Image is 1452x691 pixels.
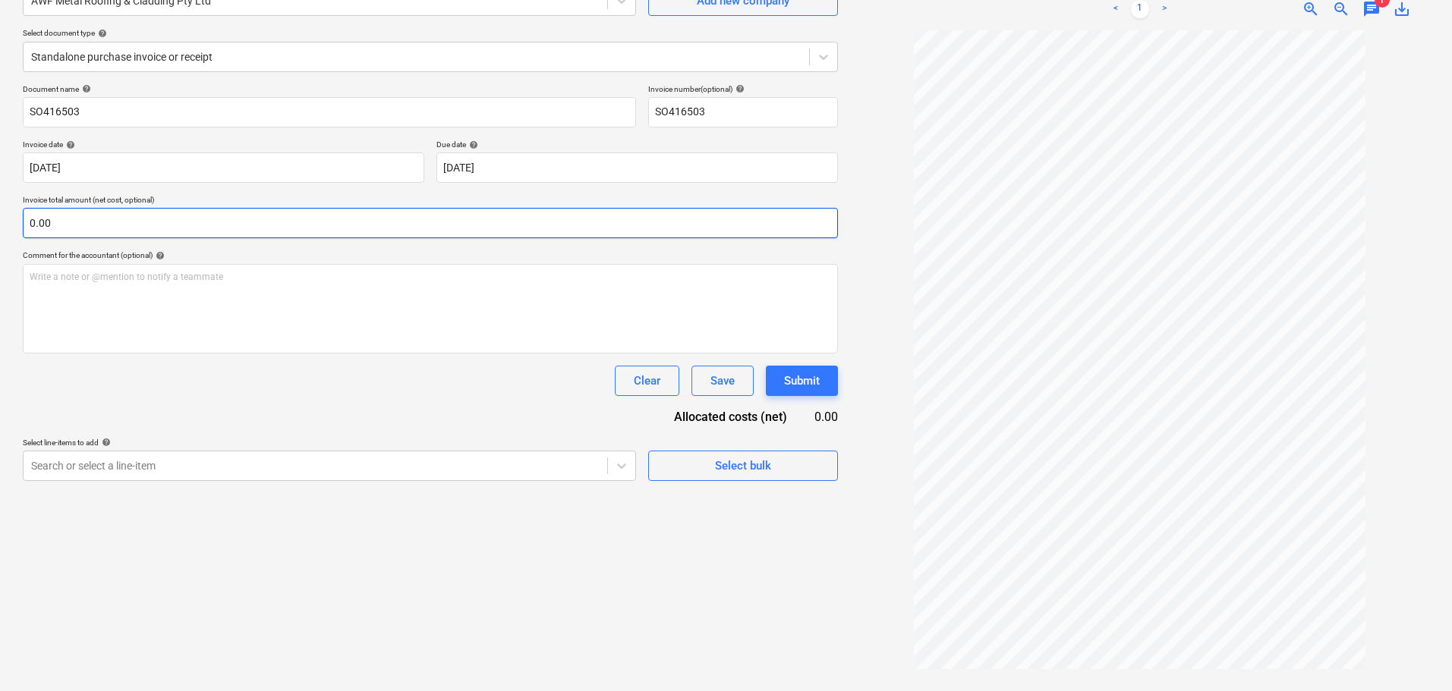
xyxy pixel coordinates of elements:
div: Select line-items to add [23,438,636,448]
div: 0.00 [811,408,838,426]
div: Submit [784,371,820,391]
span: help [732,84,745,93]
div: Document name [23,84,636,94]
input: Invoice number [648,97,838,127]
span: help [63,140,75,149]
input: Due date not specified [436,152,838,183]
div: Save [710,371,735,391]
div: Due date [436,140,838,149]
div: Select document type [23,28,838,38]
div: Allocated costs (net) [641,408,811,426]
button: Save [691,366,754,396]
div: Invoice date [23,140,424,149]
span: help [95,29,107,38]
div: Invoice number (optional) [648,84,838,94]
button: Submit [766,366,838,396]
input: Document name [23,97,636,127]
button: Clear [615,366,679,396]
input: Invoice total amount (net cost, optional) [23,208,838,238]
span: help [99,438,111,447]
span: help [466,140,478,149]
iframe: Chat Widget [1376,618,1452,691]
input: Invoice date not specified [23,152,424,183]
span: help [79,84,91,93]
div: Clear [634,371,660,391]
div: Comment for the accountant (optional) [23,250,838,260]
div: Select bulk [715,456,771,476]
span: help [153,251,165,260]
p: Invoice total amount (net cost, optional) [23,195,838,208]
button: Select bulk [648,451,838,481]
